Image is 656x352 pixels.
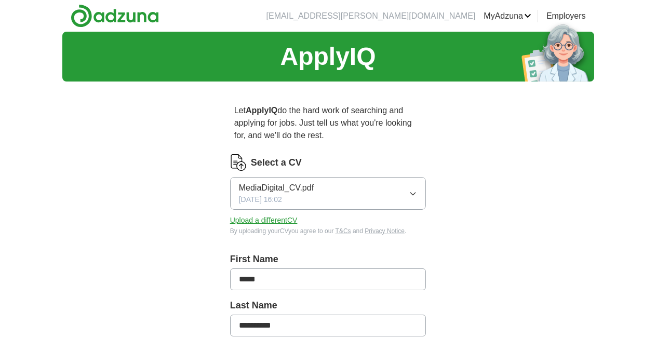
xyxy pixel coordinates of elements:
[251,156,302,170] label: Select a CV
[230,299,426,313] label: Last Name
[484,10,531,22] a: MyAdzuna
[230,154,247,171] img: CV Icon
[230,100,426,146] p: Let do the hard work of searching and applying for jobs. Just tell us what you're looking for, an...
[230,226,426,236] div: By uploading your CV you agree to our and .
[239,182,314,194] span: MediaDigital_CV.pdf
[246,106,277,115] strong: ApplyIQ
[71,4,159,28] img: Adzuna logo
[280,38,376,75] h1: ApplyIQ
[365,227,405,235] a: Privacy Notice
[230,252,426,266] label: First Name
[336,227,351,235] a: T&Cs
[239,194,282,205] span: [DATE] 16:02
[546,10,586,22] a: Employers
[266,10,476,22] li: [EMAIL_ADDRESS][PERSON_NAME][DOMAIN_NAME]
[230,177,426,210] button: MediaDigital_CV.pdf[DATE] 16:02
[230,215,298,226] button: Upload a differentCV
